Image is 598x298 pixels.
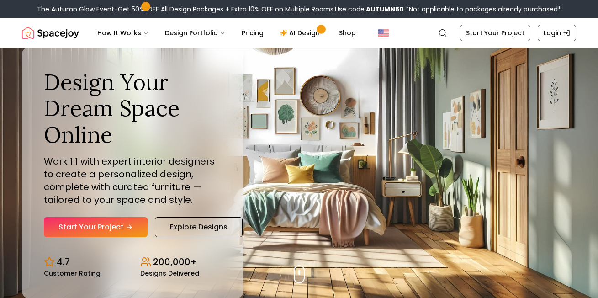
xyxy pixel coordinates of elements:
[332,24,363,42] a: Shop
[153,255,197,268] p: 200,000+
[404,5,561,14] span: *Not applicable to packages already purchased*
[158,24,233,42] button: Design Portfolio
[155,217,243,237] a: Explore Designs
[44,270,101,277] small: Customer Rating
[234,24,271,42] a: Pricing
[366,5,404,14] b: AUTUMN50
[90,24,363,42] nav: Main
[460,25,530,41] a: Start Your Project
[57,255,70,268] p: 4.7
[22,18,576,48] nav: Global
[44,248,222,277] div: Design stats
[37,5,561,14] div: The Autumn Glow Event-Get 50% OFF All Design Packages + Extra 10% OFF on Multiple Rooms.
[22,24,79,42] a: Spacejoy
[90,24,156,42] button: How It Works
[335,5,404,14] span: Use code:
[44,217,148,237] a: Start Your Project
[22,24,79,42] img: Spacejoy Logo
[44,155,222,206] p: Work 1:1 with expert interior designers to create a personalized design, complete with curated fu...
[273,24,330,42] a: AI Design
[44,69,222,148] h1: Design Your Dream Space Online
[378,27,389,38] img: United States
[140,270,199,277] small: Designs Delivered
[538,25,576,41] a: Login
